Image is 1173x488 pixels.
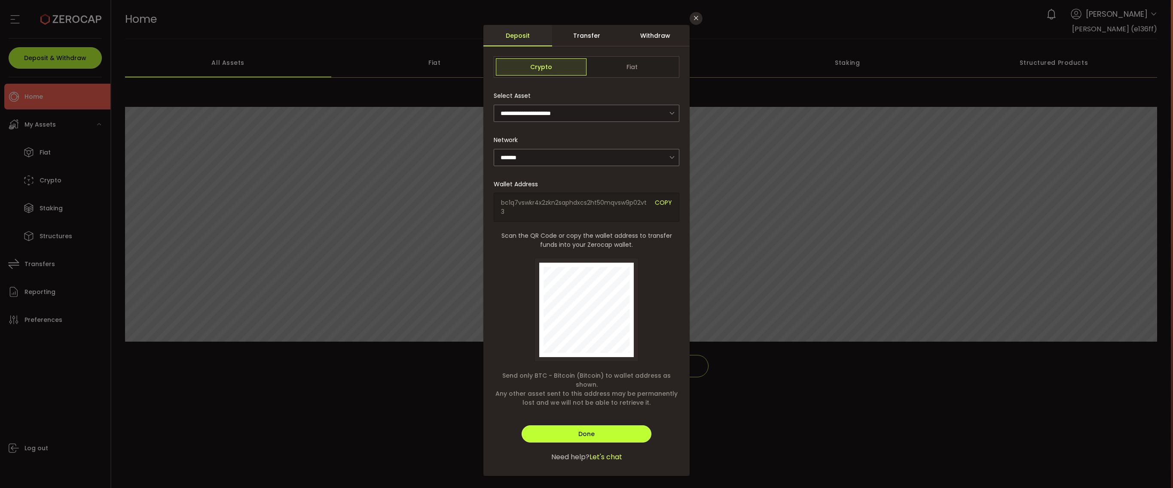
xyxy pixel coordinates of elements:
iframe: Chat Widget [1130,447,1173,488]
span: COPY [655,198,672,216]
div: Withdraw [621,25,690,46]
button: Done [522,425,651,443]
span: Done [578,430,595,438]
span: Crypto [496,58,586,76]
label: Network [494,136,523,144]
div: Deposit [483,25,552,46]
span: Scan the QR Code or copy the wallet address to transfer funds into your Zerocap wallet. [494,231,679,249]
span: bc1q7vswkr4x2zkn2saphdxcs2ht50mqvsw9p02vt3 [501,198,648,216]
div: Transfer [552,25,621,46]
span: Any other asset sent to this address may be permanently lost and we will not be able to retrieve it. [494,389,679,407]
div: dialog [483,25,690,476]
label: Select Asset [494,91,536,100]
span: Let's chat [590,452,622,462]
label: Wallet Address [494,180,543,188]
span: Fiat [586,58,677,76]
button: Close [690,12,703,25]
span: Send only BTC - Bitcoin (Bitcoin) to wallet address as shown. [494,371,679,389]
span: Need help? [551,452,590,462]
